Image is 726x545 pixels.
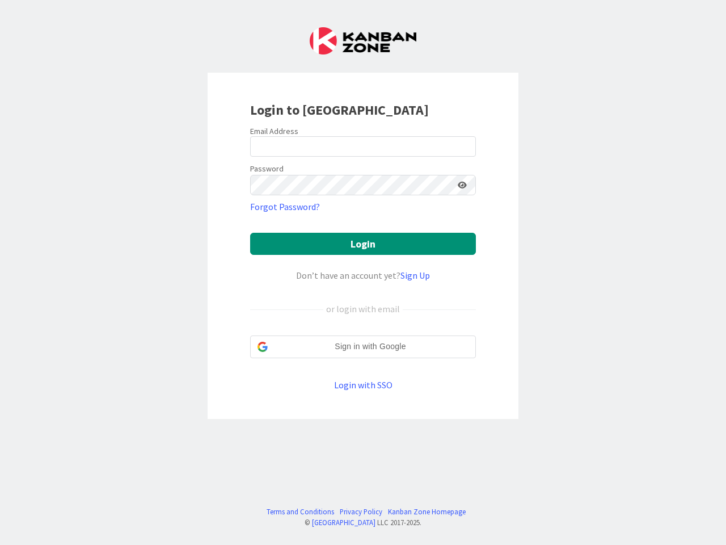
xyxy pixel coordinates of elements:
a: Forgot Password? [250,200,320,213]
a: Kanban Zone Homepage [388,506,466,517]
b: Login to [GEOGRAPHIC_DATA] [250,101,429,119]
div: Sign in with Google [250,336,476,358]
label: Password [250,163,284,175]
label: Email Address [250,126,298,136]
a: [GEOGRAPHIC_DATA] [312,518,375,527]
a: Sign Up [400,270,430,281]
img: Kanban Zone [310,27,416,54]
a: Login with SSO [334,379,392,391]
div: © LLC 2017- 2025 . [261,517,466,528]
button: Login [250,233,476,255]
span: Sign in with Google [272,341,468,353]
div: Don’t have an account yet? [250,269,476,282]
a: Privacy Policy [340,506,382,517]
div: or login with email [323,302,403,316]
a: Terms and Conditions [267,506,334,517]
